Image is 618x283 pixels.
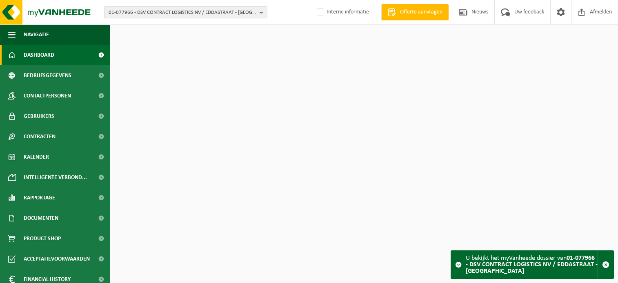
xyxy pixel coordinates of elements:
span: Kalender [24,147,49,167]
span: Contracten [24,126,56,147]
span: 01-077966 - DSV CONTRACT LOGISTICS NV / EDDASTRAAT - [GEOGRAPHIC_DATA] [109,7,256,19]
span: Documenten [24,208,58,228]
strong: 01-077966 - DSV CONTRACT LOGISTICS NV / EDDASTRAAT - [GEOGRAPHIC_DATA] [466,255,598,274]
div: U bekijkt het myVanheede dossier van [466,251,598,279]
a: Offerte aanvragen [381,4,449,20]
span: Rapportage [24,188,55,208]
label: Interne informatie [315,6,369,18]
span: Contactpersonen [24,86,71,106]
span: Acceptatievoorwaarden [24,249,90,269]
span: Dashboard [24,45,54,65]
button: 01-077966 - DSV CONTRACT LOGISTICS NV / EDDASTRAAT - [GEOGRAPHIC_DATA] [104,6,267,18]
span: Offerte aanvragen [398,8,445,16]
span: Bedrijfsgegevens [24,65,71,86]
span: Product Shop [24,228,61,249]
span: Navigatie [24,24,49,45]
span: Gebruikers [24,106,54,126]
span: Intelligente verbond... [24,167,87,188]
